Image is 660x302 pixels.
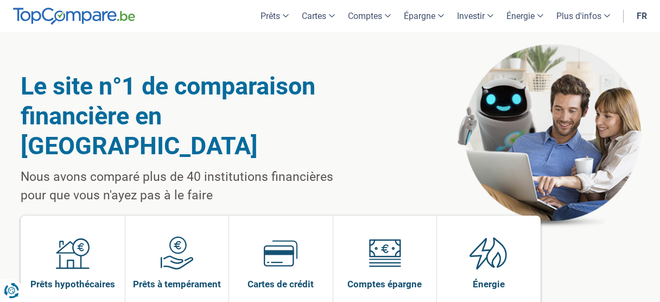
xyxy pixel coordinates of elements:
img: Comptes épargne [368,236,402,270]
span: Comptes épargne [347,278,422,290]
span: Prêts hypothécaires [30,278,115,290]
img: TopCompare [13,8,135,25]
img: Prêts hypothécaires [56,236,90,270]
img: Prêts à tempérament [160,236,194,270]
img: Cartes de crédit [264,236,297,270]
span: Prêts à tempérament [133,278,221,290]
span: Cartes de crédit [247,278,314,290]
h1: Le site n°1 de comparaison financière en [GEOGRAPHIC_DATA] [21,71,361,161]
img: Énergie [469,236,507,270]
p: Nous avons comparé plus de 40 institutions financières pour que vous n'ayez pas à le faire [21,168,361,205]
span: Énergie [473,278,505,290]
